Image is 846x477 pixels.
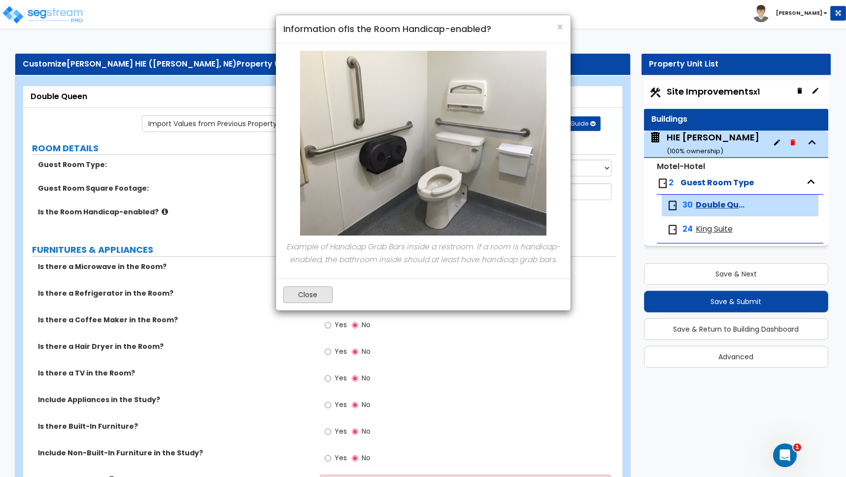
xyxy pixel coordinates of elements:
[773,443,797,467] iframe: Intercom live chat
[283,286,333,303] button: Close
[557,20,563,34] span: ×
[793,443,801,451] span: 1
[300,51,546,236] img: handicap-grab-bars.jpeg
[557,22,563,32] button: Close
[286,241,560,265] i: Example of Handicap Grab Bars inside a restroom. If a room is handicap-enabled, the bathroom insi...
[283,23,563,35] h4: Information of Is the Room Handicap-enabled?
